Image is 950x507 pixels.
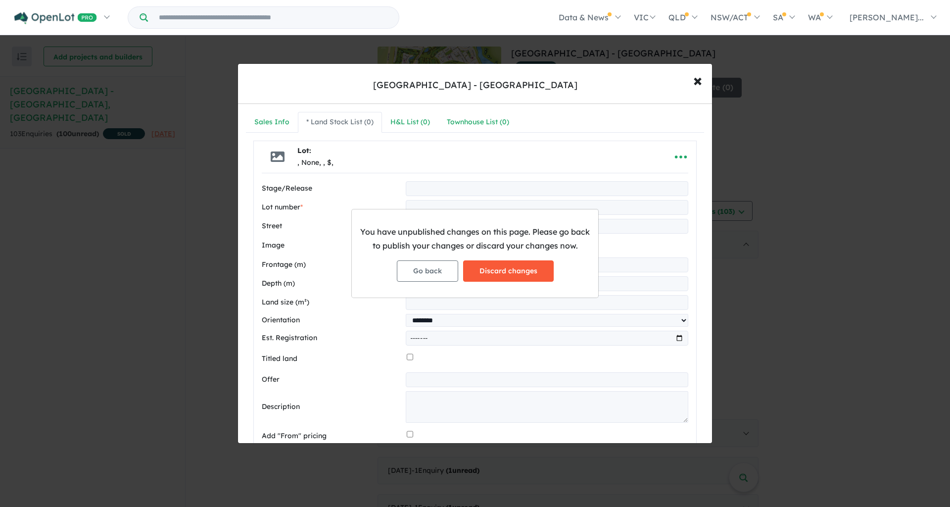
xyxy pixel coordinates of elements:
img: Openlot PRO Logo White [14,12,97,24]
button: Discard changes [463,260,554,282]
button: Go back [397,260,458,282]
p: You have unpublished changes on this page. Please go back to publish your changes or discard your... [360,225,590,252]
input: Try estate name, suburb, builder or developer [150,7,397,28]
span: [PERSON_NAME]... [850,12,924,22]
